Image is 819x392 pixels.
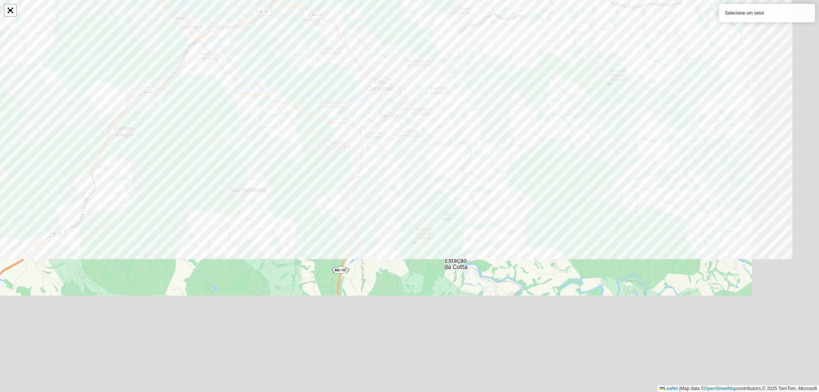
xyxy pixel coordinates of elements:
a: Leaflet [660,386,678,391]
a: Abrir mapa em tela cheia [5,5,16,16]
span: | [679,386,680,391]
a: OpenStreetMap [705,386,737,391]
div: Map data © contributors,© 2025 TomTom, Microsoft [658,385,819,392]
div: Selecione um setor [719,4,815,22]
